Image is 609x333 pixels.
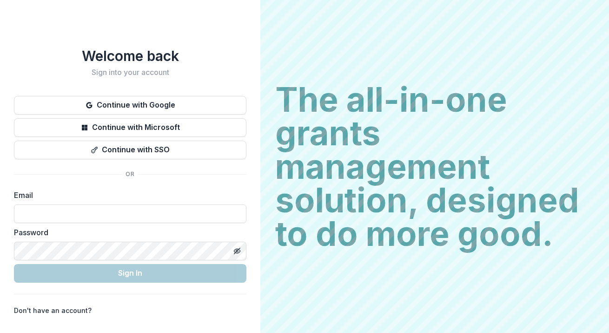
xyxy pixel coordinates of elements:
[14,264,246,283] button: Sign In
[14,96,246,115] button: Continue with Google
[14,190,241,201] label: Email
[14,68,246,77] h2: Sign into your account
[14,227,241,238] label: Password
[14,141,246,159] button: Continue with SSO
[230,244,245,258] button: Toggle password visibility
[14,48,246,64] h1: Welcome back
[14,118,246,137] button: Continue with Microsoft
[14,306,92,315] p: Don't have an account?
